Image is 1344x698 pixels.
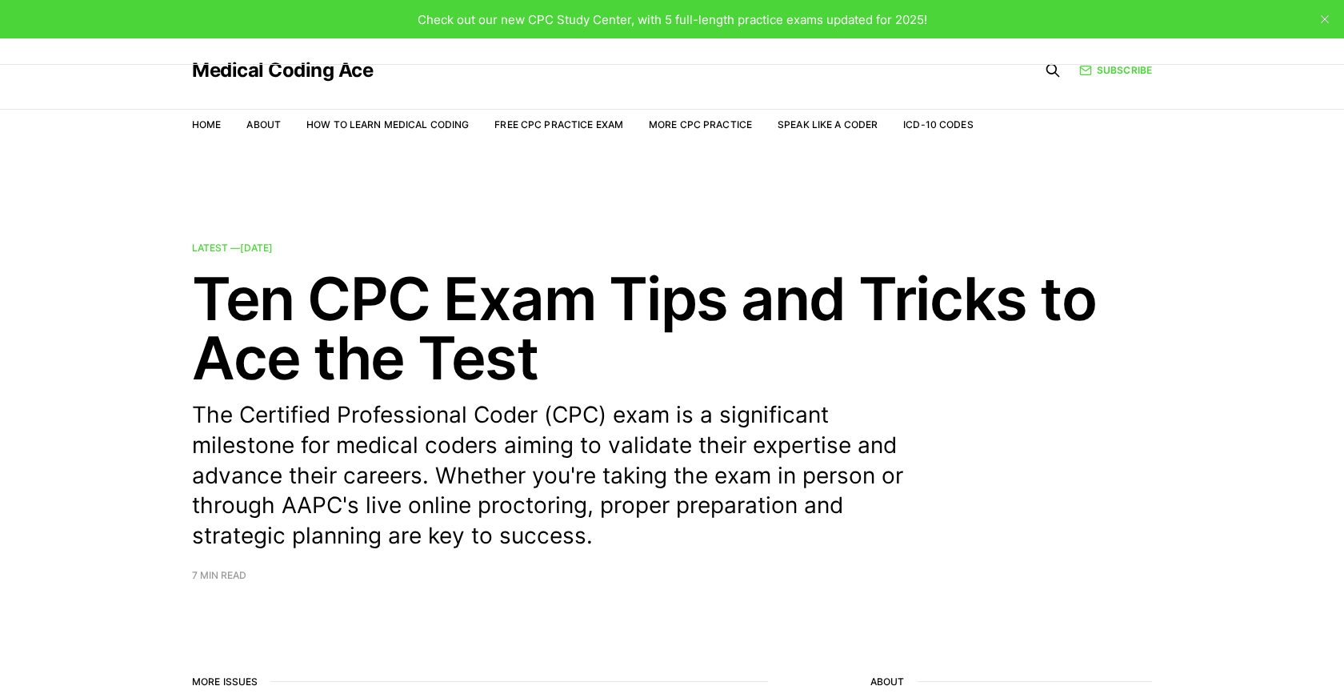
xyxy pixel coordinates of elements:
[418,12,927,27] span: Check out our new CPC Study Center, with 5 full-length practice exams updated for 2025!
[192,61,373,80] a: Medical Coding Ace
[778,118,878,130] a: Speak Like a Coder
[192,269,1152,387] h2: Ten CPC Exam Tips and Tricks to Ace the Test
[192,242,273,254] span: Latest —
[192,400,928,552] p: The Certified Professional Coder (CPC) exam is a significant milestone for medical coders aiming ...
[306,118,469,130] a: How to Learn Medical Coding
[1312,6,1338,32] button: close
[192,118,221,130] a: Home
[903,118,973,130] a: ICD-10 Codes
[246,118,281,130] a: About
[1079,62,1152,78] a: Subscribe
[649,118,752,130] a: More CPC Practice
[192,243,1152,580] a: Latest —[DATE] Ten CPC Exam Tips and Tricks to Ace the Test The Certified Professional Coder (CPC...
[192,676,768,688] h2: More issues
[494,118,623,130] a: Free CPC Practice Exam
[870,676,1152,688] h2: About
[1078,620,1344,698] iframe: portal-trigger
[192,571,246,580] span: 7 min read
[240,242,273,254] time: [DATE]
